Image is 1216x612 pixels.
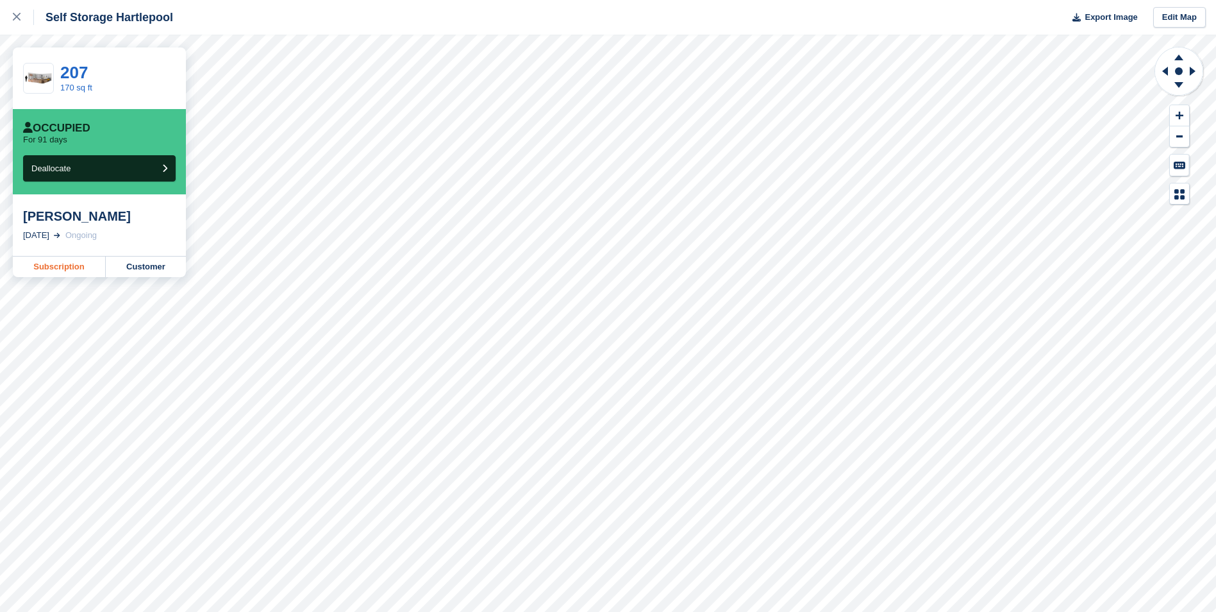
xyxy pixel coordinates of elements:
button: Zoom Out [1170,126,1189,148]
button: Export Image [1065,7,1138,28]
a: Edit Map [1153,7,1206,28]
a: Customer [106,257,186,277]
a: 170 sq ft [60,83,92,92]
button: Keyboard Shortcuts [1170,155,1189,176]
button: Deallocate [23,155,176,182]
div: [DATE] [23,229,49,242]
p: For 91 days [23,135,67,145]
span: Export Image [1085,11,1137,24]
a: Subscription [13,257,106,277]
button: Zoom In [1170,105,1189,126]
div: [PERSON_NAME] [23,208,176,224]
img: 300-sqft-unit.jpg [24,67,53,90]
div: Ongoing [65,229,97,242]
span: Deallocate [31,164,71,173]
button: Map Legend [1170,183,1189,205]
div: Self Storage Hartlepool [34,10,173,25]
div: Occupied [23,122,90,135]
img: arrow-right-light-icn-cde0832a797a2874e46488d9cf13f60e5c3a73dbe684e267c42b8395dfbc2abf.svg [54,233,60,238]
a: 207 [60,63,88,82]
